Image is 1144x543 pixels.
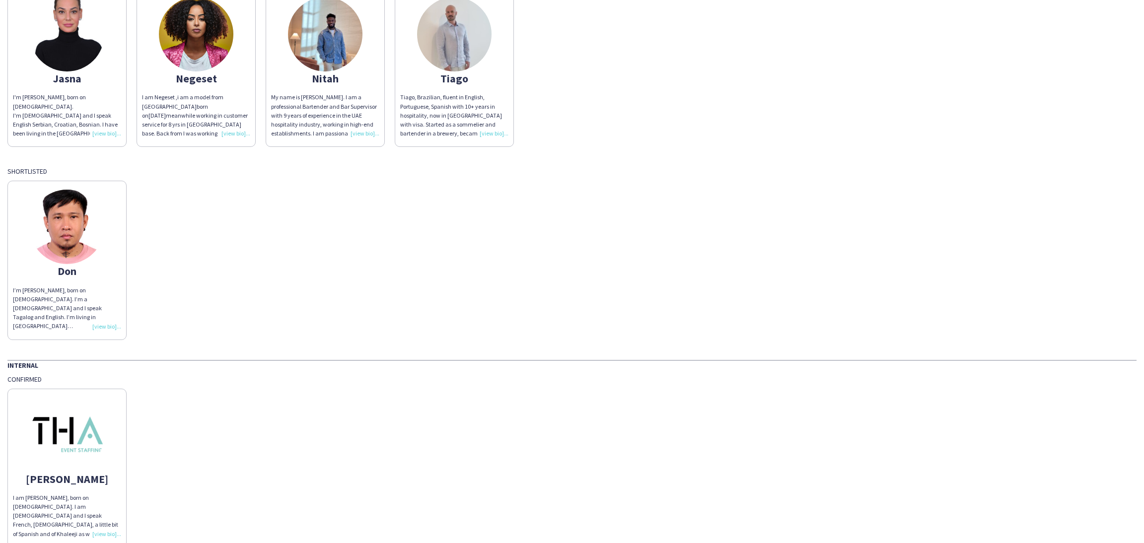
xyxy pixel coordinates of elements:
[13,74,121,83] div: Jasna
[7,167,1137,176] div: Shortlisted
[271,74,379,83] div: Nitah
[142,103,208,119] span: born on
[400,74,508,83] div: Tiago
[13,93,120,227] span: I'm [PERSON_NAME], born on [DEMOGRAPHIC_DATA]. I'm [DEMOGRAPHIC_DATA] and I speak English Serbian...
[30,398,104,472] img: thumb-63f4c587d19d7.png
[7,360,1137,370] div: Internal
[271,93,379,138] div: My name is [PERSON_NAME]. I am a professional Bartender and Bar Supervisor with 9 years of experi...
[400,93,508,138] div: Tiago, Brazilian, fluent in English, Portuguese, Spanish with 10+ years in hospitality, now in [G...
[142,93,223,110] span: I am Negeset ,i am a model from [GEOGRAPHIC_DATA]
[142,112,249,155] span: meanwhile working in customer service for 8 yrs in [GEOGRAPHIC_DATA] base. Back from I was workin...
[30,190,104,264] img: thumb-666202ee5e579.jpeg
[13,267,121,275] div: Don
[7,375,1137,384] div: Confirmed
[148,112,166,119] span: [DATE]
[13,475,121,483] div: [PERSON_NAME]
[142,74,250,83] div: Negeset
[13,286,121,331] div: I’m [PERSON_NAME], born on [DEMOGRAPHIC_DATA]. I’m a [DEMOGRAPHIC_DATA] and I speak Tagalog and E...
